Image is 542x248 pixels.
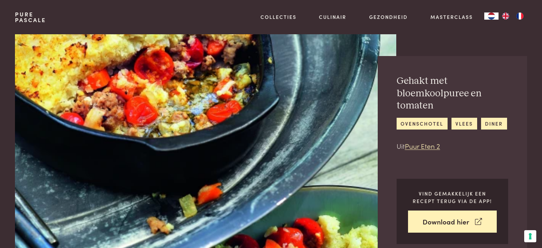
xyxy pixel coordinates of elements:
p: Vind gemakkelijk een recept terug via de app! [408,190,497,204]
div: Language [484,12,499,20]
a: Collecties [260,13,296,21]
h2: Gehakt met bloemkoolpuree en tomaten [397,75,508,112]
a: Culinair [319,13,346,21]
a: Puur Eten 2 [405,141,440,151]
button: Uw voorkeuren voor toestemming voor trackingtechnologieën [524,230,536,242]
a: EN [499,12,513,20]
a: PurePascale [15,11,46,23]
ul: Language list [499,12,527,20]
a: diner [481,118,507,130]
p: Uit [397,141,508,151]
a: Gezondheid [369,13,408,21]
a: FR [513,12,527,20]
a: vlees [451,118,477,130]
a: Masterclass [430,13,473,21]
a: NL [484,12,499,20]
a: Download hier [408,211,497,233]
a: ovenschotel [397,118,448,130]
aside: Language selected: Nederlands [484,12,527,20]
